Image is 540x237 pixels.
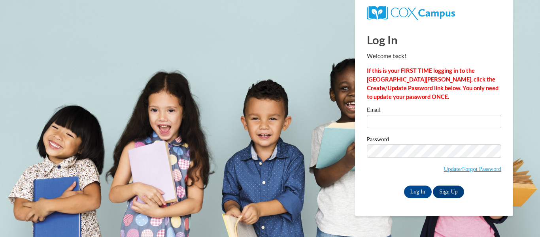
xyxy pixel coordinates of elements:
[367,32,501,48] h1: Log In
[444,166,501,172] a: Update/Forgot Password
[367,6,455,20] img: COX Campus
[433,186,464,198] a: Sign Up
[367,137,501,144] label: Password
[367,67,498,100] strong: If this is your FIRST TIME logging in to the [GEOGRAPHIC_DATA][PERSON_NAME], click the Create/Upd...
[404,186,432,198] input: Log In
[367,107,501,115] label: Email
[367,52,501,61] p: Welcome back!
[367,9,455,16] a: COX Campus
